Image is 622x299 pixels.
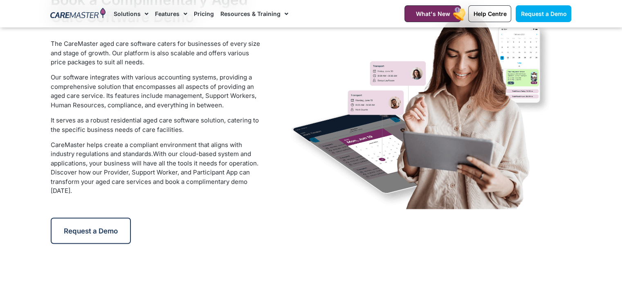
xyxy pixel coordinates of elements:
span: With our cloud-based system and applications, your business will have all the tools it needs for ... [51,149,258,194]
p: It serves as a robust residential aged care software solution, catering to the specific business ... [51,116,261,134]
span: Help Centre [473,10,506,17]
span: Request a Demo [521,10,566,17]
span: What's New [415,10,450,17]
a: Help Centre [468,5,511,22]
p: Our software integrates with various accounting systems, providing a comprehensive solution that ... [51,73,261,110]
a: Request a Demo [516,5,571,22]
span: The CareMaster aged care software caters for businesses of every size and stage of growth. Our pl... [51,40,260,66]
a: Request a Demo [51,217,131,244]
p: CareMaster helps create a compliant environment that aligns with industry regulations and standards. [51,140,261,195]
span: Request a Demo [64,227,118,235]
a: What's New [404,5,461,22]
img: CareMaster Logo [50,8,106,20]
